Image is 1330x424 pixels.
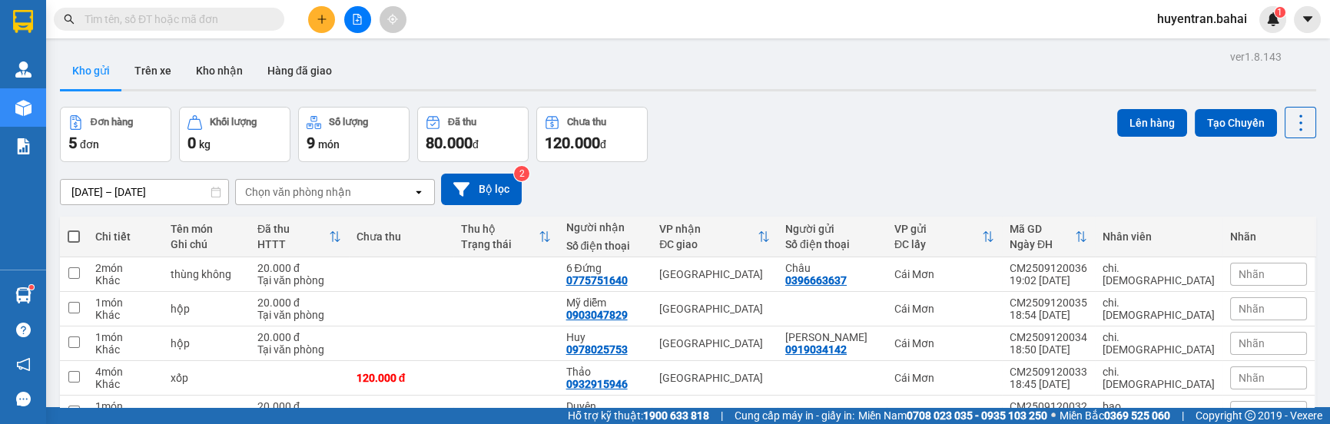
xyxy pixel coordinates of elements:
[1010,296,1087,309] div: CM2509120035
[659,337,770,349] div: [GEOGRAPHIC_DATA]
[659,268,770,280] div: [GEOGRAPHIC_DATA]
[566,400,645,412] div: Duyên
[894,372,994,384] div: Cái Mơn
[16,357,31,372] span: notification
[1103,366,1215,390] div: chi.bahai
[171,268,242,280] div: thùng không
[566,262,645,274] div: 6 Đứng
[659,372,770,384] div: [GEOGRAPHIC_DATA]
[171,238,242,250] div: Ghi chú
[659,238,758,250] div: ĐC giao
[257,309,341,321] div: Tại văn phòng
[448,117,476,128] div: Đã thu
[357,372,446,384] div: 120.000 đ
[1245,410,1255,421] span: copyright
[567,117,606,128] div: Chưa thu
[171,372,242,384] div: xốp
[95,378,155,390] div: Khác
[473,138,479,151] span: đ
[566,309,628,321] div: 0903047829
[199,138,211,151] span: kg
[250,217,349,257] th: Toggle SortBy
[461,223,538,235] div: Thu hộ
[894,337,994,349] div: Cái Mơn
[255,52,344,89] button: Hàng đã giao
[643,409,709,422] strong: 1900 633 818
[95,230,155,243] div: Chi tiết
[257,400,341,412] div: 20.000 đ
[566,296,645,309] div: Mỹ diễm
[1010,274,1087,287] div: 19:02 [DATE]
[1239,406,1265,419] span: Nhãn
[659,406,770,419] div: [GEOGRAPHIC_DATA]
[95,366,155,378] div: 4 món
[257,331,341,343] div: 20.000 đ
[307,134,315,152] span: 9
[318,138,340,151] span: món
[785,331,879,343] div: Minh chấn
[16,392,31,406] span: message
[652,217,778,257] th: Toggle SortBy
[1010,331,1087,343] div: CM2509120034
[894,303,994,315] div: Cái Mơn
[257,238,329,250] div: HTTT
[15,100,32,116] img: warehouse-icon
[329,117,368,128] div: Số lượng
[380,6,406,33] button: aim
[387,14,398,25] span: aim
[785,238,879,250] div: Số điện thoại
[659,303,770,315] div: [GEOGRAPHIC_DATA]
[95,274,155,287] div: Khác
[179,107,290,162] button: Khối lượng0kg
[85,11,266,28] input: Tìm tên, số ĐT hoặc mã đơn
[298,107,410,162] button: Số lượng9món
[785,343,847,356] div: 0919034142
[894,268,994,280] div: Cái Mơn
[13,10,33,33] img: logo-vxr
[1002,217,1095,257] th: Toggle SortBy
[257,274,341,287] div: Tại văn phòng
[1010,378,1087,390] div: 18:45 [DATE]
[68,134,77,152] span: 5
[566,366,645,378] div: Thảo
[1117,109,1187,137] button: Lên hàng
[122,52,184,89] button: Trên xe
[171,406,242,419] div: xốp
[95,400,155,412] div: 1 món
[568,407,709,424] span: Hỗ trợ kỹ thuật:
[785,274,847,287] div: 0396663637
[61,180,228,204] input: Select a date range.
[257,262,341,274] div: 20.000 đ
[245,184,351,200] div: Chọn văn phòng nhận
[171,337,242,349] div: hộp
[95,309,155,321] div: Khác
[566,331,645,343] div: Huy
[785,223,879,235] div: Người gửi
[60,107,171,162] button: Đơn hàng5đơn
[1010,366,1087,378] div: CM2509120033
[1104,409,1170,422] strong: 0369 525 060
[887,217,1002,257] th: Toggle SortBy
[735,407,854,424] span: Cung cấp máy in - giấy in:
[894,406,994,419] div: Cái Mơn
[1239,372,1265,384] span: Nhãn
[566,240,645,252] div: Số điện thoại
[95,296,155,309] div: 1 món
[357,230,446,243] div: Chưa thu
[536,107,648,162] button: Chưa thu120.000đ
[453,217,558,257] th: Toggle SortBy
[16,323,31,337] span: question-circle
[514,166,529,181] sup: 2
[257,223,329,235] div: Đã thu
[1010,309,1087,321] div: 18:54 [DATE]
[1010,223,1075,235] div: Mã GD
[15,287,32,303] img: warehouse-icon
[29,285,34,290] sup: 1
[344,6,371,33] button: file-add
[187,134,196,152] span: 0
[413,186,425,198] svg: open
[257,296,341,309] div: 20.000 đ
[785,262,879,274] div: Châu
[1010,262,1087,274] div: CM2509120036
[352,14,363,25] span: file-add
